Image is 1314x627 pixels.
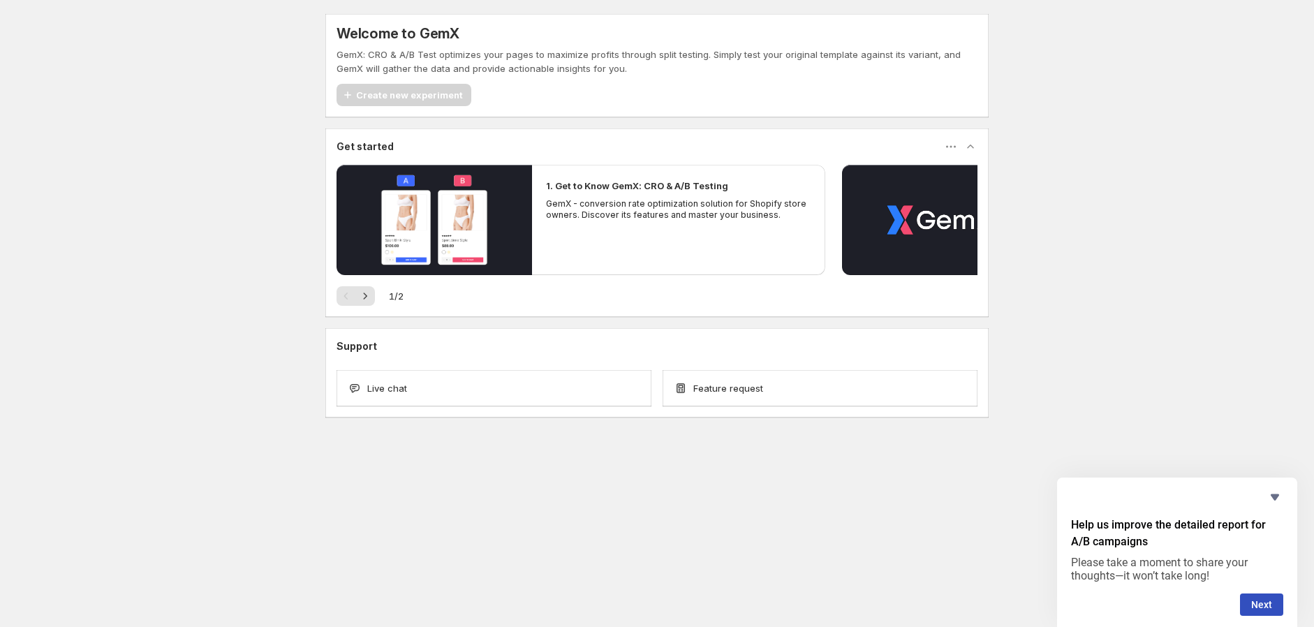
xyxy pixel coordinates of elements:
[337,140,394,154] h3: Get started
[367,381,407,395] span: Live chat
[1071,517,1283,550] h2: Help us improve the detailed report for A/B campaigns
[337,25,459,42] h5: Welcome to GemX
[1071,556,1283,582] p: Please take a moment to share your thoughts—it won’t take long!
[1267,489,1283,506] button: Hide survey
[337,339,377,353] h3: Support
[693,381,763,395] span: Feature request
[546,179,728,193] h2: 1. Get to Know GemX: CRO & A/B Testing
[389,289,404,303] span: 1 / 2
[546,198,811,221] p: GemX - conversion rate optimization solution for Shopify store owners. Discover its features and ...
[1240,593,1283,616] button: Next question
[1071,489,1283,616] div: Help us improve the detailed report for A/B campaigns
[337,47,977,75] p: GemX: CRO & A/B Test optimizes your pages to maximize profits through split testing. Simply test ...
